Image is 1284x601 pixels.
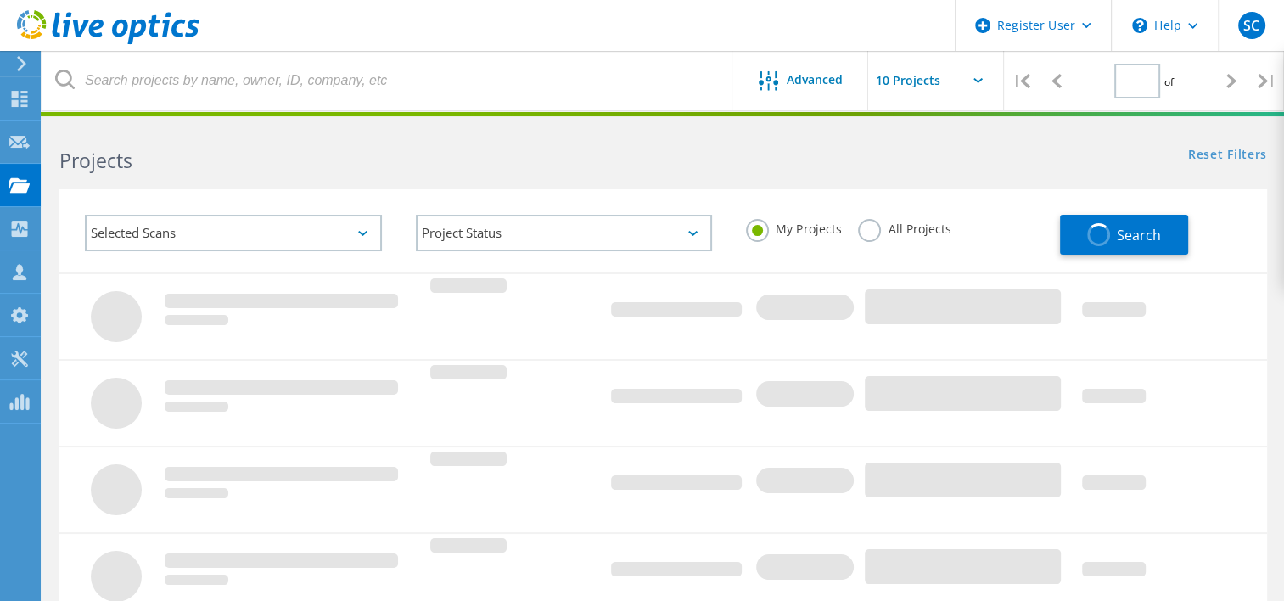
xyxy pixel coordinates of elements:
[1117,226,1161,244] span: Search
[17,36,199,48] a: Live Optics Dashboard
[1188,149,1267,163] a: Reset Filters
[746,219,841,235] label: My Projects
[416,215,713,251] div: Project Status
[1004,51,1039,111] div: |
[1060,215,1188,255] button: Search
[1164,75,1174,89] span: of
[42,51,733,110] input: Search projects by name, owner, ID, company, etc
[59,147,132,174] b: Projects
[85,215,382,251] div: Selected Scans
[858,219,950,235] label: All Projects
[1249,51,1284,111] div: |
[1132,18,1147,33] svg: \n
[787,74,843,86] span: Advanced
[1243,19,1259,32] span: SC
